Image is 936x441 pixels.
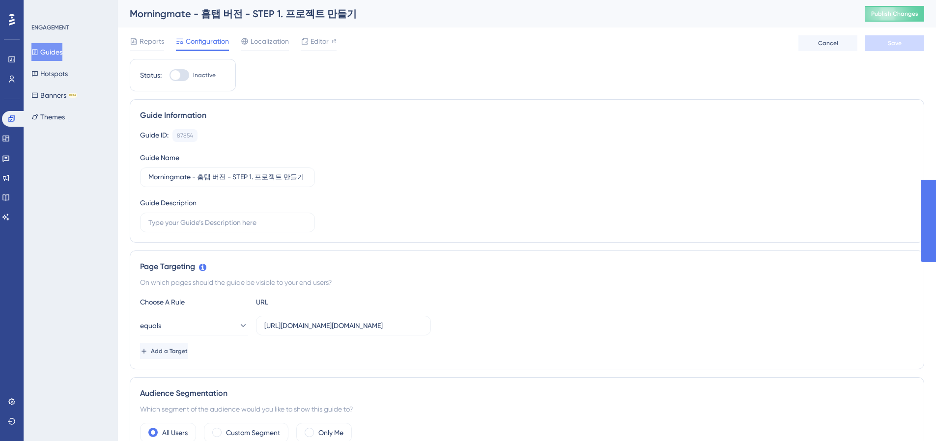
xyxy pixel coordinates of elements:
div: Guide Description [140,197,197,209]
div: Which segment of the audience would you like to show this guide to? [140,403,914,415]
div: Guide Information [140,110,914,121]
span: Reports [140,35,164,47]
label: All Users [162,427,188,439]
div: ENGAGEMENT [31,24,69,31]
button: Guides [31,43,62,61]
button: Themes [31,108,65,126]
div: Guide ID: [140,129,169,142]
div: On which pages should the guide be visible to your end users? [140,276,914,288]
div: BETA [68,93,77,98]
button: equals [140,316,248,335]
div: Guide Name [140,152,179,164]
input: Type your Guide’s Name here [148,172,307,183]
button: Add a Target [140,343,188,359]
input: yourwebsite.com/path [264,320,423,331]
div: 87854 [177,132,193,139]
input: Type your Guide’s Description here [148,217,307,228]
span: Add a Target [151,347,188,355]
span: Save [888,39,902,47]
label: Only Me [318,427,343,439]
div: Choose A Rule [140,296,248,308]
span: equals [140,320,161,331]
div: URL [256,296,364,308]
iframe: UserGuiding AI Assistant Launcher [895,402,924,432]
div: Audience Segmentation [140,387,914,399]
div: Status: [140,69,162,81]
span: Localization [251,35,289,47]
button: BannersBETA [31,86,77,104]
div: Page Targeting [140,261,914,273]
button: Cancel [798,35,857,51]
span: Editor [311,35,329,47]
button: Save [865,35,924,51]
span: Publish Changes [871,10,918,18]
div: Morningmate - 홈탭 버전 - STEP 1. 프로젝트 만들기 [130,7,841,21]
span: Cancel [818,39,838,47]
button: Publish Changes [865,6,924,22]
label: Custom Segment [226,427,280,439]
span: Inactive [193,71,216,79]
span: Configuration [186,35,229,47]
button: Hotspots [31,65,68,83]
